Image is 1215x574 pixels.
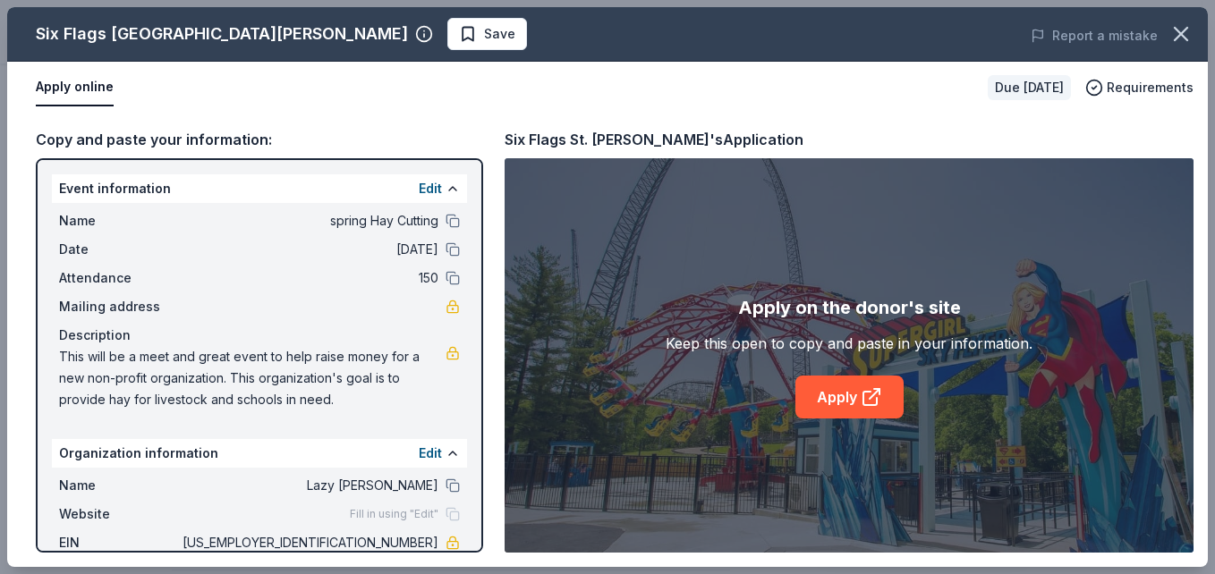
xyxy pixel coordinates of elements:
[179,267,438,289] span: 150
[59,532,179,553] span: EIN
[988,75,1071,100] div: Due [DATE]
[1085,77,1194,98] button: Requirements
[59,210,179,232] span: Name
[179,532,438,553] span: [US_EMPLOYER_IDENTIFICATION_NUMBER]
[59,475,179,496] span: Name
[666,333,1032,354] div: Keep this open to copy and paste in your information.
[59,325,460,346] div: Description
[419,443,442,464] button: Edit
[52,439,467,468] div: Organization information
[59,503,179,525] span: Website
[795,376,904,418] a: Apply
[419,178,442,199] button: Edit
[179,210,438,232] span: spring Hay Cutting
[1107,77,1194,98] span: Requirements
[36,20,408,48] div: Six Flags [GEOGRAPHIC_DATA][PERSON_NAME]
[36,69,114,106] button: Apply online
[179,475,438,496] span: Lazy [PERSON_NAME]
[484,23,515,45] span: Save
[505,128,803,151] div: Six Flags St. [PERSON_NAME]'s Application
[447,18,527,50] button: Save
[738,293,961,322] div: Apply on the donor's site
[36,128,483,151] div: Copy and paste your information:
[59,239,179,260] span: Date
[52,174,467,203] div: Event information
[1031,25,1158,46] button: Report a mistake
[350,507,438,521] span: Fill in using "Edit"
[59,296,179,317] span: Mailing address
[59,267,179,289] span: Attendance
[59,346,446,410] span: This will be a meet and great event to help raise money for a new non-profit organization. This o...
[179,239,438,260] span: [DATE]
